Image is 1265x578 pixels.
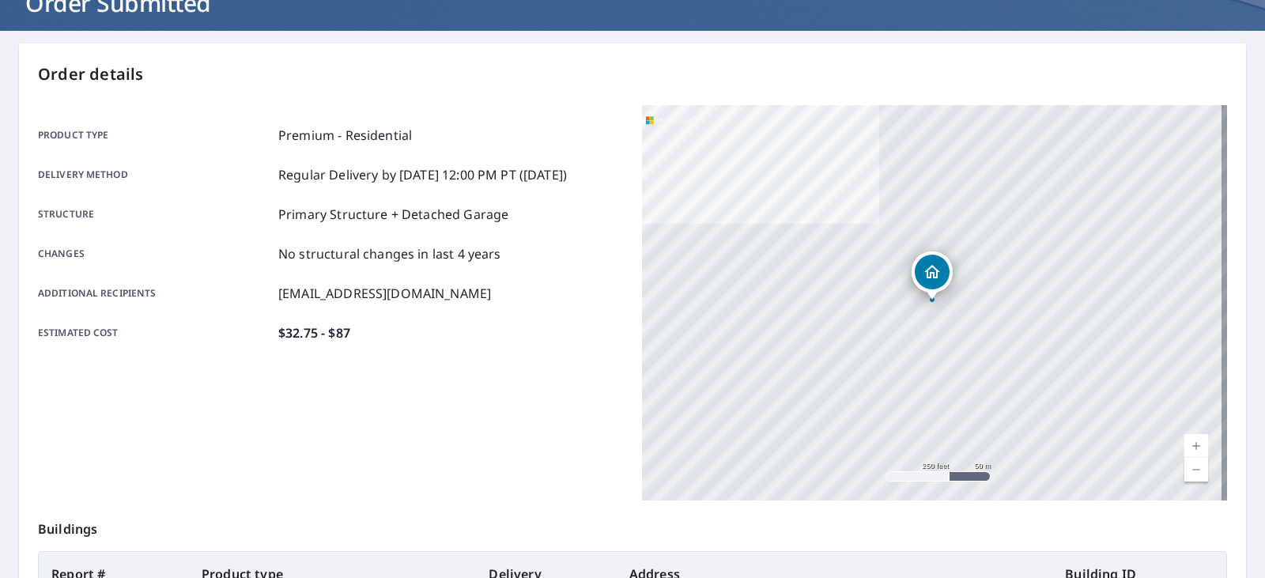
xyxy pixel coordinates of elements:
a: Current Level 17, Zoom Out [1184,458,1208,482]
div: Dropped pin, building 1, Residential property, 2860 Aaron Branch Way Sevierville, TN 37876 [912,251,953,300]
p: Regular Delivery by [DATE] 12:00 PM PT ([DATE]) [278,165,567,184]
p: Changes [38,244,272,263]
p: [EMAIL_ADDRESS][DOMAIN_NAME] [278,284,491,303]
p: Buildings [38,501,1227,551]
p: Estimated cost [38,323,272,342]
p: Product type [38,126,272,145]
p: Delivery method [38,165,272,184]
p: Structure [38,205,272,224]
p: Order details [38,62,1227,86]
p: Primary Structure + Detached Garage [278,205,508,224]
a: Current Level 17, Zoom In [1184,434,1208,458]
p: Premium - Residential [278,126,412,145]
p: Additional recipients [38,284,272,303]
p: No structural changes in last 4 years [278,244,501,263]
p: $32.75 - $87 [278,323,350,342]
